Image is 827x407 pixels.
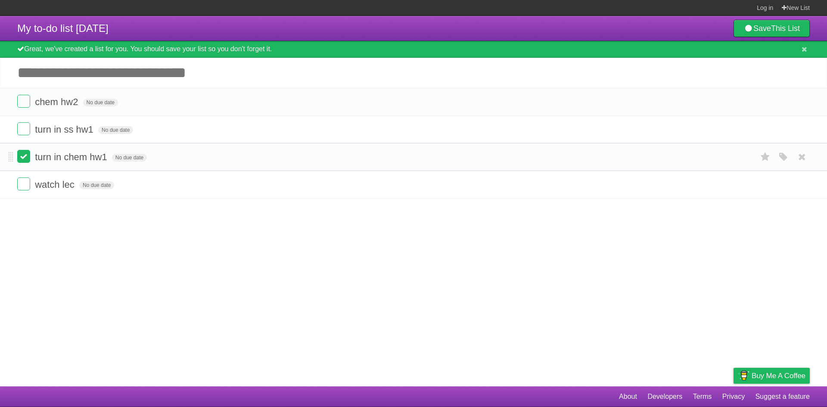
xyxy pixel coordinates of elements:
b: This List [771,24,800,33]
a: Suggest a feature [755,388,810,405]
span: turn in ss hw1 [35,124,96,135]
img: Buy me a coffee [738,368,749,383]
a: Terms [693,388,712,405]
label: Star task [757,150,774,164]
span: No due date [112,154,147,162]
span: turn in chem hw1 [35,152,109,162]
a: About [619,388,637,405]
a: SaveThis List [734,20,810,37]
span: watch lec [35,179,77,190]
label: Done [17,122,30,135]
a: Developers [647,388,682,405]
span: No due date [98,126,133,134]
span: No due date [83,99,118,106]
label: Done [17,150,30,163]
span: My to-do list [DATE] [17,22,109,34]
a: Privacy [722,388,745,405]
span: chem hw2 [35,96,80,107]
a: Buy me a coffee [734,368,810,384]
span: Buy me a coffee [752,368,805,383]
label: Done [17,177,30,190]
span: No due date [79,181,114,189]
label: Done [17,95,30,108]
